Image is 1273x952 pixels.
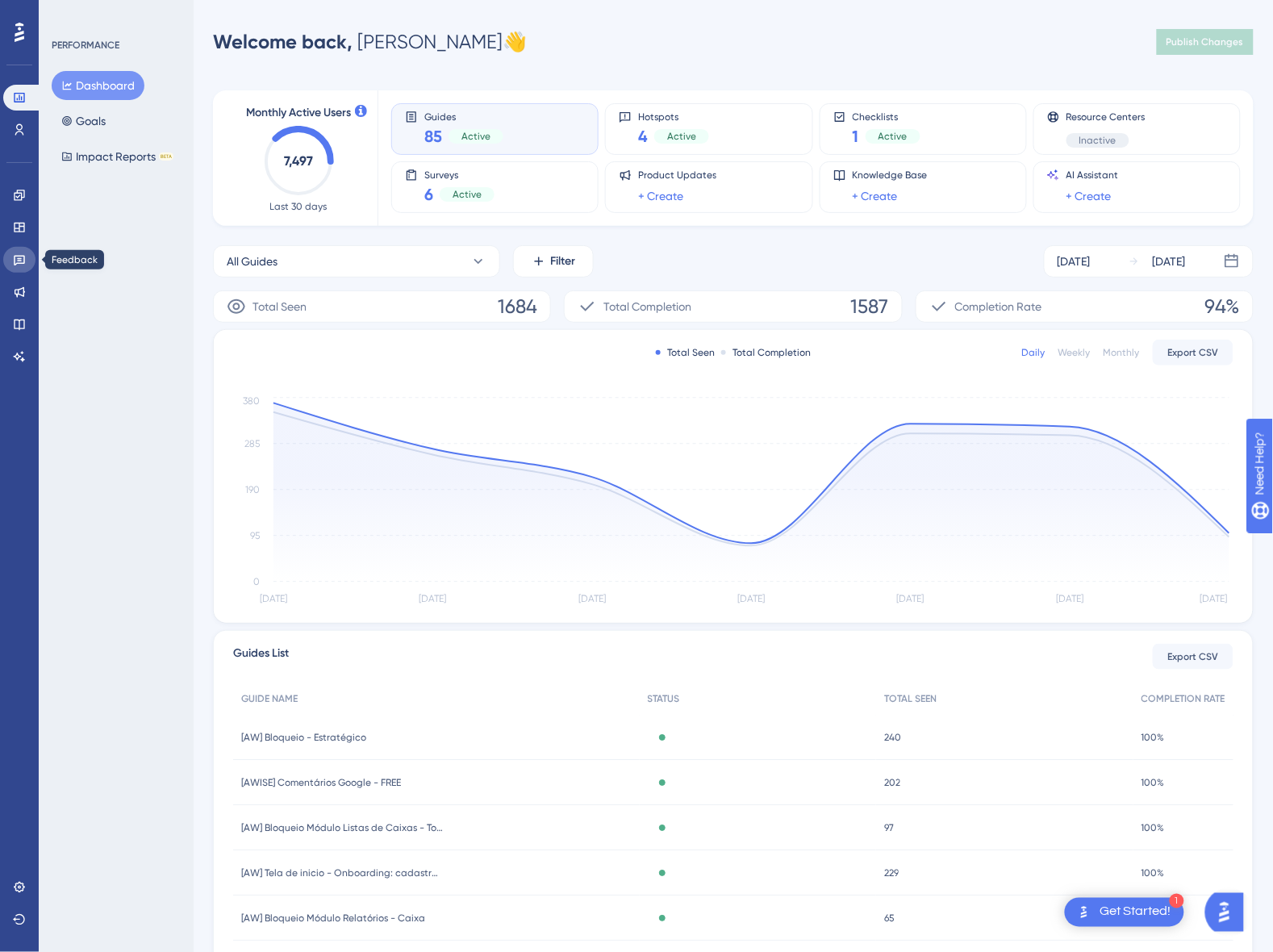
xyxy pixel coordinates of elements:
[1142,821,1165,834] span: 100%
[227,252,278,271] span: All Guides
[1205,294,1240,319] span: 94%
[955,297,1042,316] span: Completion Rate
[884,866,899,879] span: 229
[851,294,889,319] span: 1587
[246,103,351,123] span: Monthly Active Users
[52,71,144,100] button: Dashboard
[213,29,527,55] div: [PERSON_NAME] 👋
[879,130,908,143] span: Active
[578,594,606,605] tspan: [DATE]
[284,153,313,169] text: 7,497
[244,438,260,449] tspan: 285
[1153,340,1233,365] button: Export CSV
[667,130,696,143] span: Active
[213,30,353,53] span: Welcome back,
[241,866,443,879] span: [AW] Tela de inicio - Onboarding: cadastrar produtos
[461,130,490,143] span: Active
[1022,346,1046,359] div: Daily
[1104,346,1140,359] div: Monthly
[250,530,260,541] tspan: 95
[656,346,715,359] div: Total Seen
[241,821,443,834] span: [AW] Bloqueio Módulo Listas de Caixas - Todo
[1066,111,1146,123] span: Resource Centers
[1200,594,1228,605] tspan: [DATE]
[1058,252,1091,271] div: [DATE]
[233,644,289,670] span: Guides List
[884,776,900,789] span: 202
[1153,252,1186,271] div: [DATE]
[1167,35,1244,48] span: Publish Changes
[1057,594,1084,605] tspan: [DATE]
[853,186,898,206] a: + Create
[1142,692,1225,705] span: COMPLETION RATE
[884,912,895,925] span: 65
[1205,888,1254,937] iframe: UserGuiding AI Assistant Launcher
[159,152,173,161] div: BETA
[853,125,859,148] span: 1
[1168,650,1219,663] span: Export CSV
[884,692,937,705] span: TOTAL SEEN
[1066,186,1112,206] a: + Create
[1142,776,1165,789] span: 100%
[424,183,433,206] span: 6
[648,692,680,705] span: STATUS
[245,484,260,495] tspan: 190
[52,106,115,136] button: Goals
[1153,644,1233,670] button: Export CSV
[1170,894,1184,908] div: 1
[241,912,425,925] span: [AW] Bloqueio Módulo Relatórios - Caixa
[424,111,503,122] span: Guides
[424,169,495,180] span: Surveys
[260,594,287,605] tspan: [DATE]
[638,125,648,148] span: 4
[884,731,901,744] span: 240
[241,692,298,705] span: GUIDE NAME
[1066,169,1119,182] span: AI Assistant
[424,125,442,148] span: 85
[453,188,482,201] span: Active
[1142,731,1165,744] span: 100%
[241,731,366,744] span: [AW] Bloqueio - Estratégico
[52,39,119,52] div: PERFORMANCE
[213,245,500,278] button: All Guides
[253,576,260,587] tspan: 0
[721,346,811,359] div: Total Completion
[38,4,101,23] span: Need Help?
[241,776,401,789] span: [AWISE] Comentários Google - FREE
[897,594,924,605] tspan: [DATE]
[1168,346,1219,359] span: Export CSV
[884,821,894,834] span: 97
[853,111,920,122] span: Checklists
[270,200,328,213] span: Last 30 days
[638,111,709,122] span: Hotspots
[1157,29,1254,55] button: Publish Changes
[638,169,716,182] span: Product Updates
[551,252,576,271] span: Filter
[1079,134,1116,147] span: Inactive
[738,594,766,605] tspan: [DATE]
[1100,904,1171,921] div: Get Started!
[419,594,447,605] tspan: [DATE]
[1075,903,1094,922] img: launcher-image-alternative-text
[638,186,683,206] a: + Create
[853,169,928,182] span: Knowledge Base
[52,142,183,171] button: Impact ReportsBETA
[498,294,537,319] span: 1684
[243,396,260,407] tspan: 380
[1065,898,1184,927] div: Open Get Started! checklist, remaining modules: 1
[253,297,307,316] span: Total Seen
[1058,346,1091,359] div: Weekly
[603,297,691,316] span: Total Completion
[1142,866,1165,879] span: 100%
[513,245,594,278] button: Filter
